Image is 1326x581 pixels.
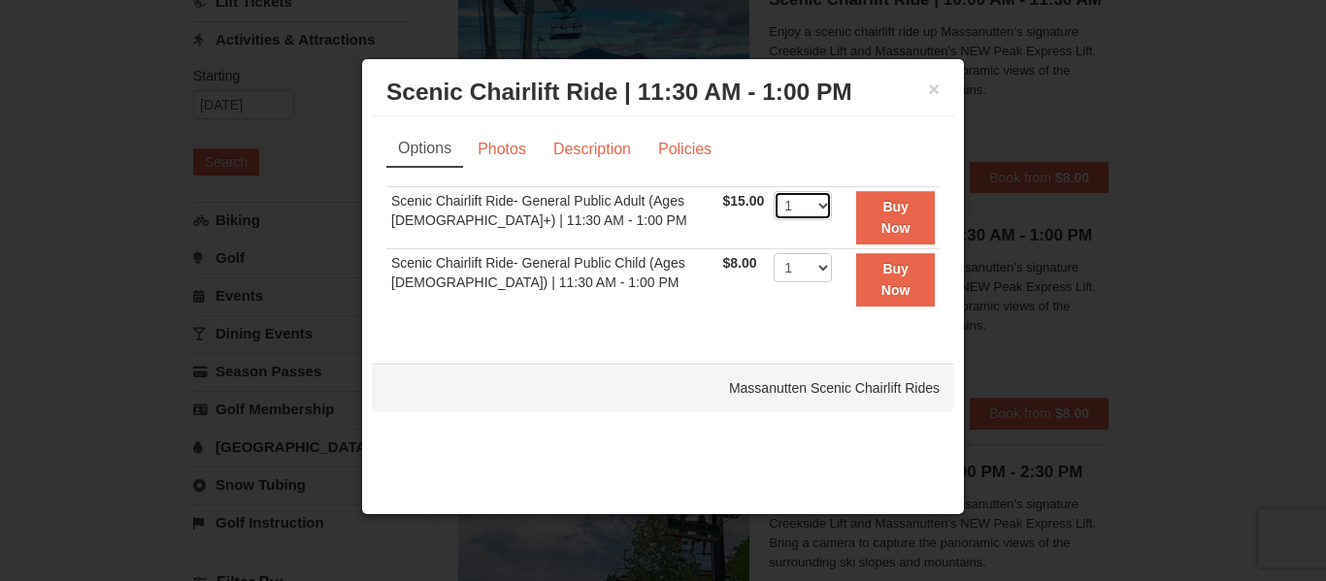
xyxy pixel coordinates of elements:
[386,78,940,107] h3: Scenic Chairlift Ride | 11:30 AM - 1:00 PM
[372,364,954,412] div: Massanutten Scenic Chairlift Rides
[386,248,717,309] td: Scenic Chairlift Ride- General Public Child (Ages [DEMOGRAPHIC_DATA]) | 11:30 AM - 1:00 PM
[722,255,756,271] span: $8.00
[646,131,724,168] a: Policies
[881,199,911,236] strong: Buy Now
[722,193,764,209] span: $15.00
[386,131,463,168] a: Options
[928,80,940,99] button: ×
[856,253,935,307] button: Buy Now
[386,186,717,248] td: Scenic Chairlift Ride- General Public Adult (Ages [DEMOGRAPHIC_DATA]+) | 11:30 AM - 1:00 PM
[856,191,935,244] button: Buy Now
[465,131,539,168] a: Photos
[541,131,644,168] a: Description
[881,261,911,298] strong: Buy Now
